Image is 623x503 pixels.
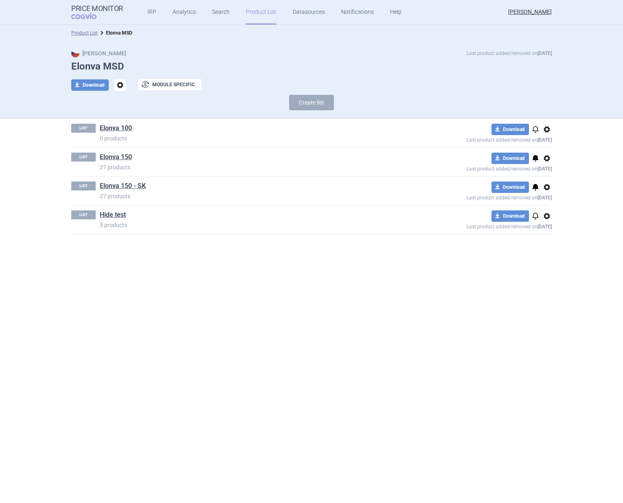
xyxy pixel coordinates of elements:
[100,210,126,219] a: Hide test
[100,192,408,200] p: 27 products
[100,221,408,229] p: 5 products
[537,137,552,143] strong: [DATE]
[408,135,552,143] p: Last product added/removed on
[491,124,529,135] button: Download
[71,79,109,91] button: Download
[71,49,79,57] img: CZ
[100,124,408,134] h1: Elonva 100
[100,153,408,163] h1: Elonva 150
[537,50,552,56] strong: [DATE]
[138,79,202,90] button: Module specific
[106,30,132,36] strong: Elonva MSD
[467,49,552,57] p: Last product added/removed on
[100,124,132,133] a: Elonva 100
[71,29,98,37] li: Product List
[491,182,529,193] button: Download
[71,210,96,219] p: LIST
[537,195,552,201] strong: [DATE]
[408,164,552,172] p: Last product added/removed on
[408,222,552,230] p: Last product added/removed on
[491,153,529,164] button: Download
[71,4,123,20] a: Price MonitorCOGVIO
[71,124,96,133] p: LIST
[71,50,126,57] strong: [PERSON_NAME]
[537,224,552,230] strong: [DATE]
[537,166,552,172] strong: [DATE]
[100,153,132,162] a: Elonva 150
[100,182,146,190] a: Elonva 150 - SK
[408,193,552,201] p: Last product added/removed on
[71,153,96,162] p: LIST
[100,182,408,192] h1: Elonva 150 - SK
[71,61,552,72] h1: Elonva MSD
[100,134,408,142] p: 0 products
[71,4,123,13] strong: Price Monitor
[289,95,334,110] button: Create list
[491,210,529,222] button: Download
[71,30,98,36] a: Product List
[71,182,96,190] p: LIST
[100,210,408,221] h1: Hide test
[71,13,108,19] span: COGVIO
[98,29,132,37] li: Elonva MSD
[100,163,408,171] p: 27 products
